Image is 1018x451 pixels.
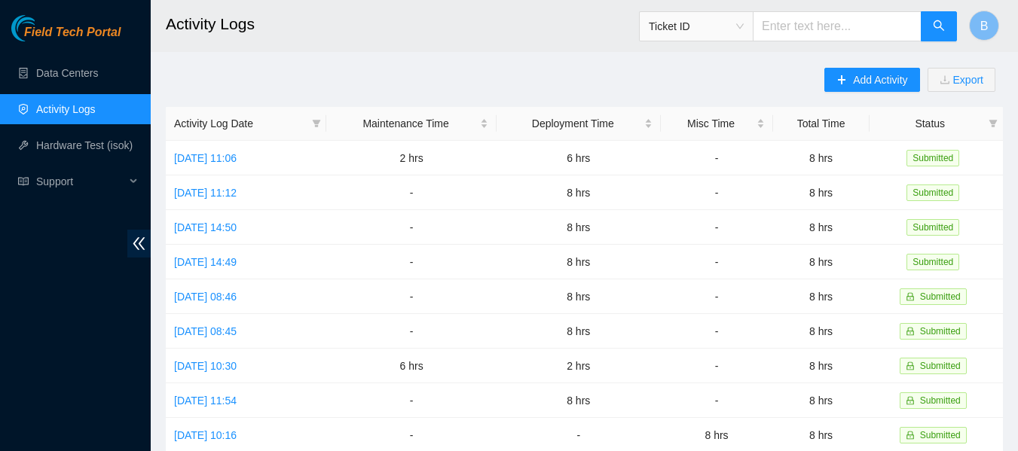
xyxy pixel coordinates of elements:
span: filter [986,112,1001,135]
td: 8 hrs [773,314,870,349]
td: 8 hrs [497,383,661,418]
td: 8 hrs [773,141,870,175]
td: - [661,175,773,210]
span: double-left [127,230,151,257]
td: - [326,210,497,245]
span: lock [906,396,915,405]
a: Akamai TechnologiesField Tech Portal [11,27,121,47]
td: - [661,349,773,383]
span: search [933,20,945,34]
td: 8 hrs [497,210,661,245]
span: Submitted [920,395,961,406]
span: read [18,176,29,187]
a: [DATE] 10:30 [174,360,237,372]
span: Submitted [920,326,961,337]
span: lock [906,327,915,336]
td: 2 hrs [497,349,661,383]
td: - [326,314,497,349]
a: [DATE] 11:54 [174,395,237,407]
span: Activity Log Date [174,115,306,132]
span: Submitted [906,219,959,236]
span: lock [906,361,915,370]
button: search [921,11,957,41]
span: Submitted [920,291,961,302]
span: Submitted [906,150,959,166]
span: Support [36,166,125,197]
th: Total Time [773,107,870,141]
td: 8 hrs [773,279,870,314]
span: filter [312,119,321,128]
span: Submitted [906,254,959,270]
td: - [661,279,773,314]
td: - [326,175,497,210]
a: [DATE] 08:45 [174,325,237,337]
img: Akamai Technologies [11,15,76,41]
td: 8 hrs [773,383,870,418]
span: plus [836,75,847,87]
span: Submitted [920,430,961,440]
span: filter [989,119,998,128]
button: B [969,11,999,41]
td: 8 hrs [773,349,870,383]
td: - [661,383,773,418]
a: Data Centers [36,67,98,79]
a: Activity Logs [36,103,96,115]
td: 8 hrs [773,245,870,279]
td: 8 hrs [497,279,661,314]
a: [DATE] 14:49 [174,256,237,268]
a: [DATE] 11:06 [174,152,237,164]
td: - [661,210,773,245]
span: lock [906,431,915,440]
span: Ticket ID [649,15,744,38]
td: 8 hrs [497,314,661,349]
td: - [326,383,497,418]
span: Submitted [920,361,961,371]
td: - [661,141,773,175]
button: plusAdd Activity [824,68,919,92]
td: 8 hrs [497,245,661,279]
td: 2 hrs [326,141,497,175]
a: [DATE] 08:46 [174,291,237,303]
td: 8 hrs [773,210,870,245]
td: 6 hrs [497,141,661,175]
td: - [326,245,497,279]
td: - [661,245,773,279]
span: filter [309,112,324,135]
span: Add Activity [853,72,907,88]
a: [DATE] 11:12 [174,187,237,199]
span: Status [878,115,983,132]
input: Enter text here... [753,11,922,41]
span: Submitted [906,184,959,201]
span: B [980,17,989,35]
a: Hardware Test (isok) [36,139,133,151]
a: [DATE] 14:50 [174,221,237,233]
span: lock [906,292,915,301]
a: [DATE] 10:16 [174,429,237,441]
td: - [661,314,773,349]
td: 6 hrs [326,349,497,383]
td: 8 hrs [773,175,870,210]
td: - [326,279,497,314]
button: downloadExport [928,68,995,92]
span: Field Tech Portal [24,26,121,40]
td: 8 hrs [497,175,661,210]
